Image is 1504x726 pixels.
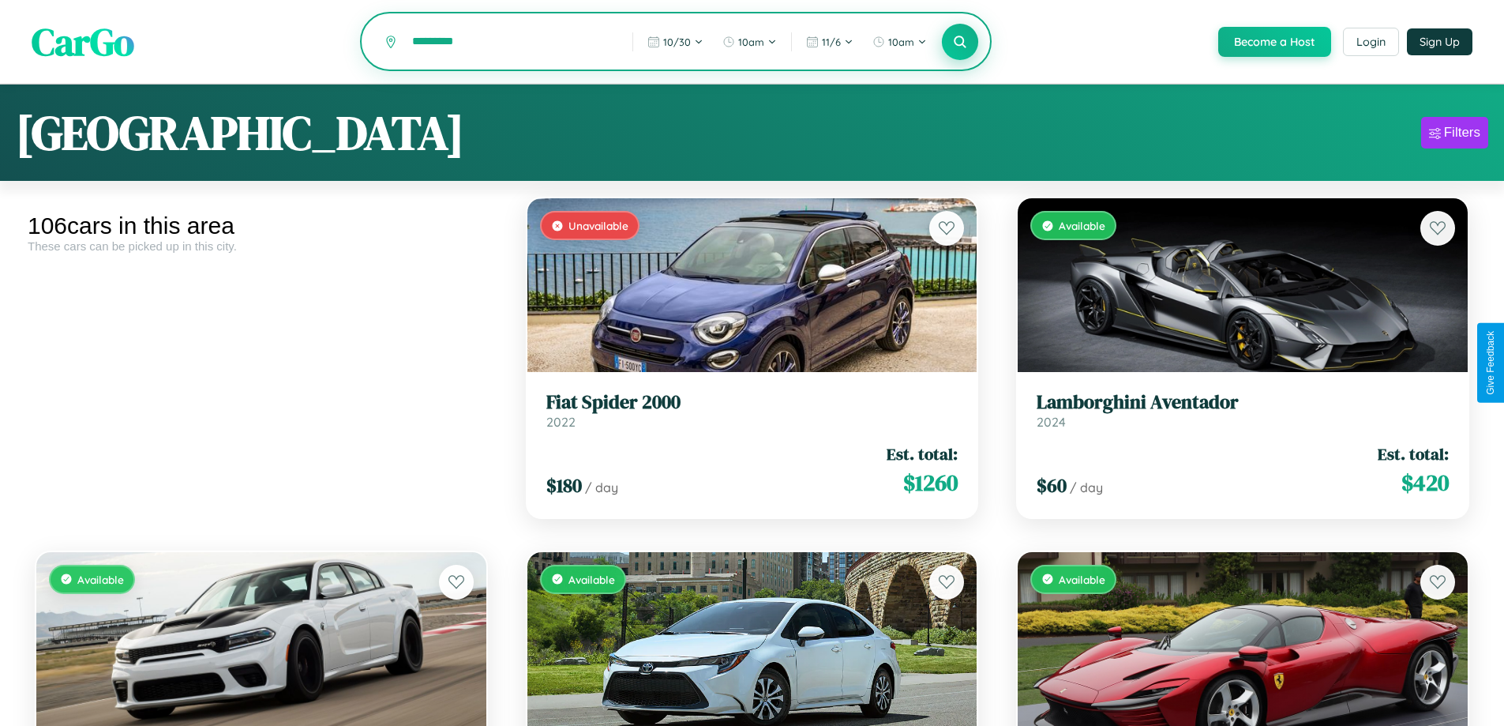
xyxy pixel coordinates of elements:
span: / day [585,480,618,495]
span: $ 1260 [903,467,958,498]
span: 11 / 6 [822,36,841,48]
span: Available [1059,573,1105,586]
h3: Fiat Spider 2000 [546,391,958,414]
span: CarGo [32,16,134,68]
span: Est. total: [1378,442,1449,465]
span: $ 180 [546,472,582,498]
button: 11/6 [798,29,861,55]
span: Est. total: [887,442,958,465]
span: Available [1059,219,1105,232]
h3: Lamborghini Aventador [1037,391,1449,414]
div: 106 cars in this area [28,213,495,239]
a: Fiat Spider 20002022 [546,391,958,430]
span: $ 60 [1037,472,1067,498]
span: Available [568,573,615,586]
span: Available [77,573,124,586]
div: Filters [1444,125,1480,141]
a: Lamborghini Aventador2024 [1037,391,1449,430]
button: 10am [865,29,935,55]
button: Login [1343,28,1399,56]
span: 2024 [1037,414,1066,430]
div: These cars can be picked up in this city. [28,239,495,253]
div: Give Feedback [1485,331,1496,395]
button: 10/30 [639,29,711,55]
span: Unavailable [568,219,628,232]
h1: [GEOGRAPHIC_DATA] [16,100,464,165]
span: 10 / 30 [663,36,691,48]
span: 10am [738,36,764,48]
button: Sign Up [1407,28,1472,55]
span: $ 420 [1401,467,1449,498]
span: 2022 [546,414,576,430]
span: / day [1070,480,1103,495]
button: Become a Host [1218,27,1331,57]
span: 10am [888,36,914,48]
button: 10am [714,29,785,55]
button: Filters [1421,117,1488,149]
